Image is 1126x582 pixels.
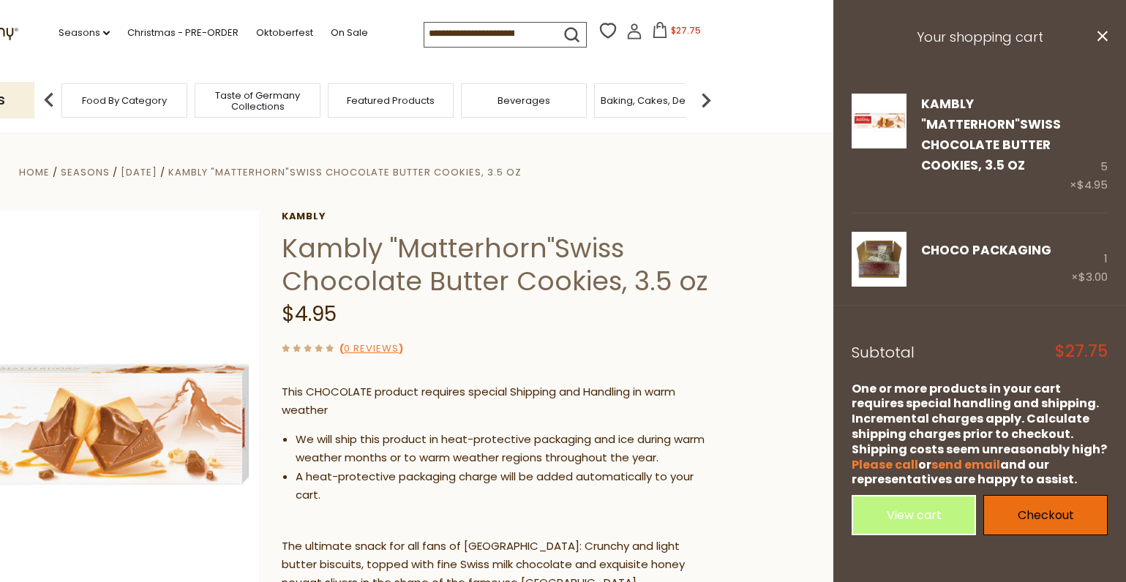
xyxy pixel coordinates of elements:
a: CHOCO Packaging [921,241,1051,259]
img: next arrow [691,86,721,115]
img: CHOCO Packaging [852,232,907,287]
h1: Kambly "Matterhorn"Swiss Chocolate Butter Cookies, 3.5 oz [282,232,710,298]
a: 0 Reviews [344,341,399,357]
a: View cart [852,495,976,535]
a: On Sale [331,25,368,41]
a: Seasons [59,25,110,41]
span: $3.00 [1078,269,1108,284]
div: One or more products in your cart requires special handling and shipping. Incremental charges app... [852,382,1108,488]
a: Beverages [498,95,550,106]
span: $4.95 [1077,177,1108,192]
a: [DATE] [121,165,157,179]
span: $4.95 [282,300,337,328]
a: Kambly "Matterhorn"Swiss Chocolate Butter Cookies, 3.5 oz [168,165,522,179]
a: Oktoberfest [256,25,313,41]
button: $27.75 [645,22,707,44]
div: 5 × [1070,94,1108,195]
div: 1 × [1071,232,1108,287]
a: Checkout [983,495,1108,535]
span: Subtotal [852,342,915,363]
a: Kambly [282,211,710,222]
a: Please call [852,456,918,473]
a: Kambly Matterhorn Cookie Box [852,94,907,195]
span: ( ) [339,341,403,355]
span: $27.75 [1055,344,1108,360]
a: Kambly "Matterhorn"Swiss Chocolate Butter Cookies, 3.5 oz [921,95,1061,175]
a: Featured Products [347,95,435,106]
a: Seasons [61,165,110,179]
li: We will ship this product in heat-protective packaging and ice during warm weather months or to w... [296,431,710,467]
a: Home [19,165,50,179]
a: send email [931,456,1000,473]
img: Kambly Matterhorn Cookie Box [852,94,907,148]
p: This CHOCOLATE product requires special Shipping and Handling in warm weather [282,383,710,420]
span: $27.75 [671,24,701,37]
img: previous arrow [34,86,64,115]
a: Food By Category [82,95,167,106]
a: Taste of Germany Collections [199,90,316,112]
a: Baking, Cakes, Desserts [601,95,714,106]
a: Christmas - PRE-ORDER [127,25,239,41]
li: A heat-protective packaging charge will be added automatically to your cart. [296,468,710,504]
